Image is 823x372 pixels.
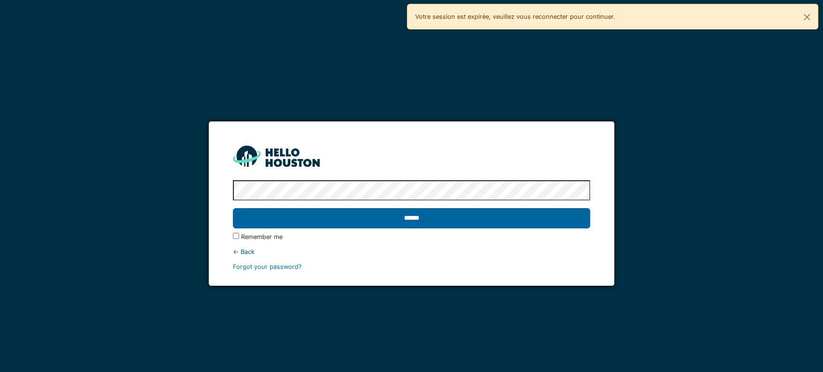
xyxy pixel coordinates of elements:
[233,247,590,256] div: ← Back
[796,4,818,30] button: Close
[233,146,320,166] img: HH_line-BYnF2_Hg.png
[241,232,283,241] label: Remember me
[407,4,819,29] div: Votre session est expirée, veuillez vous reconnecter pour continuer.
[233,263,302,270] a: Forgot your password?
